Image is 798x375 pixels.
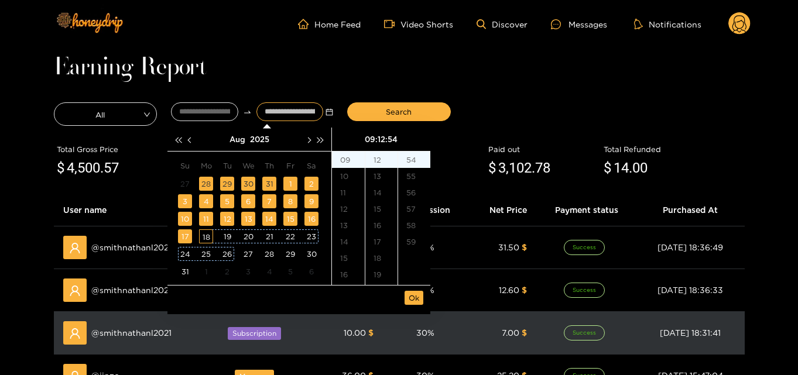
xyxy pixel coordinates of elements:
[488,157,496,180] span: $
[91,326,172,339] span: @ smithnathanl2021
[499,285,519,294] span: 12.60
[91,241,172,254] span: @ smithnathanl2021
[502,328,519,337] span: 7.00
[384,19,400,29] span: video-camera
[199,177,213,191] div: 28
[262,194,276,208] div: 7
[238,228,259,245] td: 2025-08-20
[196,245,217,263] td: 2025-08-25
[564,325,605,340] span: Success
[604,157,611,180] span: $
[91,284,172,297] span: @ smithnathanl2021
[220,177,234,191] div: 29
[262,247,276,261] div: 28
[238,263,259,280] td: 2025-09-03
[217,245,238,263] td: 2025-08-26
[365,266,398,283] div: 19
[298,19,314,29] span: home
[280,192,301,210] td: 2025-08-08
[259,156,280,175] th: Th
[283,247,297,261] div: 29
[174,228,196,245] td: 2025-08-17
[405,291,423,305] button: Ok
[174,156,196,175] th: Su
[283,229,297,243] div: 22
[217,156,238,175] th: Tu
[262,212,276,226] div: 14
[657,285,723,294] span: [DATE] 18:36:33
[196,228,217,245] td: 2025-08-18
[301,228,322,245] td: 2025-08-23
[301,175,322,192] td: 2025-08-02
[301,263,322,280] td: 2025-09-06
[522,285,527,294] span: $
[54,106,157,122] span: All
[100,160,119,176] span: .57
[604,143,742,155] div: Total Refunded
[217,210,238,228] td: 2025-08-12
[178,194,192,208] div: 3
[196,175,217,192] td: 2025-07-28
[636,194,744,226] th: Purchased At
[199,247,213,261] div: 25
[332,152,365,168] div: 09
[199,229,213,243] div: 18
[238,210,259,228] td: 2025-08-13
[409,292,419,304] span: Ok
[199,264,213,278] div: 1
[332,283,365,299] div: 17
[220,229,234,243] div: 19
[332,201,365,217] div: 12
[259,228,280,245] td: 2025-08-21
[262,229,276,243] div: 21
[259,192,280,210] td: 2025-08-07
[178,212,192,226] div: 10
[536,194,637,226] th: Payment status
[69,285,81,297] span: user
[332,233,365,250] div: 14
[564,240,605,255] span: Success
[259,210,280,228] td: 2025-08-14
[365,217,398,233] div: 16
[498,243,519,252] span: 31.50
[280,210,301,228] td: 2025-08-15
[304,177,318,191] div: 2
[344,328,366,337] span: 10.00
[67,160,100,176] span: 4,500
[365,250,398,266] div: 18
[398,184,430,201] div: 56
[398,201,430,217] div: 57
[243,108,252,116] span: to
[250,128,269,151] button: 2025
[332,184,365,201] div: 11
[174,263,196,280] td: 2025-08-31
[280,228,301,245] td: 2025-08-22
[196,192,217,210] td: 2025-08-04
[365,168,398,184] div: 13
[220,264,234,278] div: 2
[301,210,322,228] td: 2025-08-16
[283,212,297,226] div: 15
[631,18,705,30] button: Notifications
[467,194,536,226] th: Net Price
[365,152,398,168] div: 12
[174,192,196,210] td: 2025-08-03
[280,175,301,192] td: 2025-08-01
[220,212,234,226] div: 12
[332,168,365,184] div: 10
[280,263,301,280] td: 2025-09-05
[304,264,318,278] div: 6
[196,263,217,280] td: 2025-09-01
[365,233,398,250] div: 17
[660,328,721,337] span: [DATE] 18:31:41
[280,245,301,263] td: 2025-08-29
[398,168,430,184] div: 55
[178,229,192,243] div: 17
[259,245,280,263] td: 2025-08-28
[174,210,196,228] td: 2025-08-10
[174,245,196,263] td: 2025-08-24
[217,263,238,280] td: 2025-09-02
[196,156,217,175] th: Mo
[332,250,365,266] div: 15
[301,245,322,263] td: 2025-08-30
